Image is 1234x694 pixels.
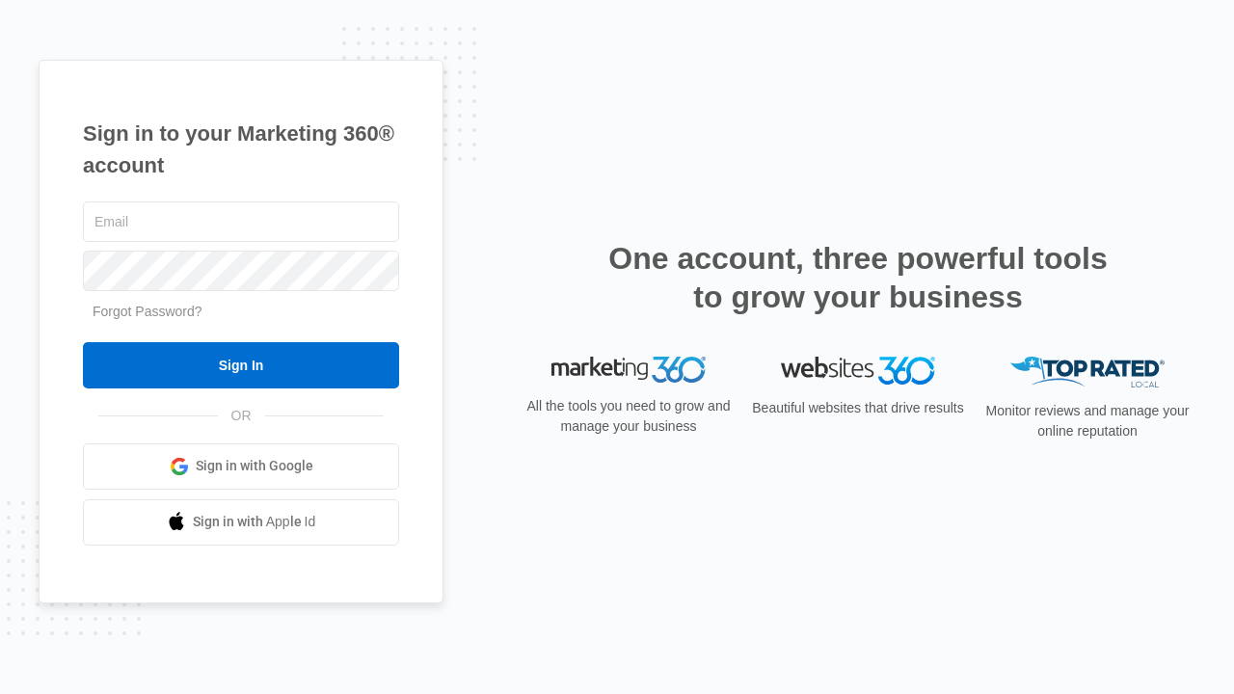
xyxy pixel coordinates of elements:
[781,357,935,385] img: Websites 360
[603,239,1113,316] h2: One account, three powerful tools to grow your business
[750,398,966,418] p: Beautiful websites that drive results
[979,401,1195,441] p: Monitor reviews and manage your online reputation
[521,396,737,437] p: All the tools you need to grow and manage your business
[551,357,706,384] img: Marketing 360
[83,201,399,242] input: Email
[83,499,399,546] a: Sign in with Apple Id
[83,118,399,181] h1: Sign in to your Marketing 360® account
[83,443,399,490] a: Sign in with Google
[93,304,202,319] a: Forgot Password?
[196,456,313,476] span: Sign in with Google
[218,406,265,426] span: OR
[83,342,399,388] input: Sign In
[1010,357,1165,388] img: Top Rated Local
[193,512,316,532] span: Sign in with Apple Id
